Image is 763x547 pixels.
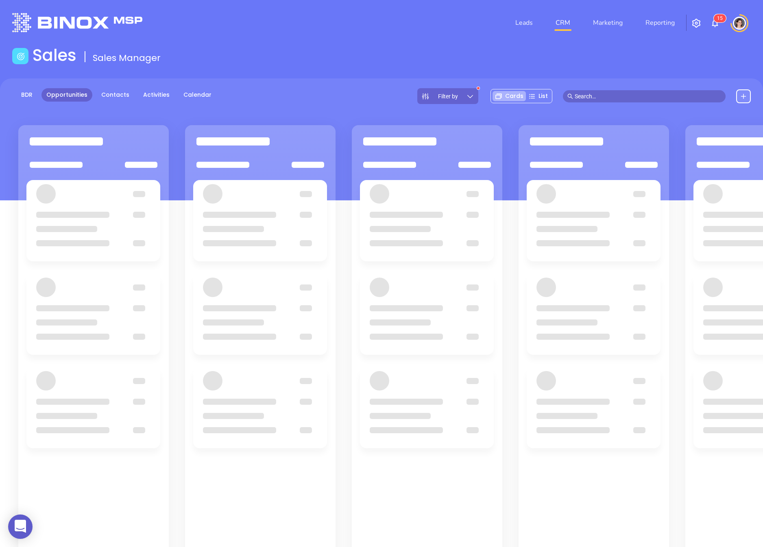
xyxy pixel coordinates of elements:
a: Leads [512,15,536,31]
h1: Sales [33,46,76,65]
img: iconSetting [691,18,701,28]
span: Filter by [438,93,458,99]
span: 1 [717,15,720,21]
a: Reporting [642,15,678,31]
span: search [567,93,573,99]
input: Search… [575,92,721,101]
img: iconNotification [710,18,720,28]
span: 5 [720,15,723,21]
a: Activities [138,88,174,102]
a: Opportunities [41,88,92,102]
span: Sales Manager [93,52,161,64]
img: logo [12,13,142,32]
sup: 15 [714,14,726,22]
img: user [733,17,746,30]
a: CRM [552,15,573,31]
a: BDR [16,88,37,102]
div: Cards [493,91,526,101]
a: Marketing [590,15,626,31]
a: Contacts [96,88,134,102]
a: Calendar [179,88,216,102]
div: List [526,91,550,101]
